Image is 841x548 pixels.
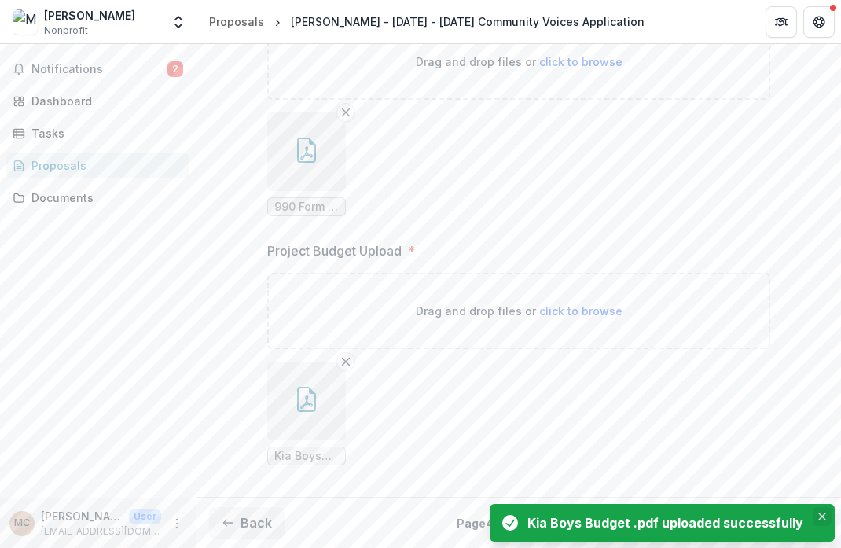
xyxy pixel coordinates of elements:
[539,55,622,68] span: click to browse
[416,303,622,319] p: Drag and drop files or
[31,93,177,109] div: Dashboard
[336,103,355,122] button: Remove File
[527,513,803,532] div: Kia Boys Budget .pdf uploaded successfully
[167,514,186,533] button: More
[31,189,177,206] div: Documents
[6,88,189,114] a: Dashboard
[336,352,355,371] button: Remove File
[6,153,189,178] a: Proposals
[766,6,797,38] button: Partners
[129,509,161,524] p: User
[41,508,123,524] p: [PERSON_NAME]
[31,125,177,142] div: Tasks
[13,9,38,35] img: Marcus D Clarke
[203,10,270,33] a: Proposals
[291,13,645,30] div: [PERSON_NAME] - [DATE] - [DATE] Community Voices Application
[267,362,346,465] div: Remove FileKia Boys Budget .pdf
[167,61,183,77] span: 2
[274,200,339,214] span: 990 Form : Magnum .pdf
[457,515,505,531] p: Page 4 / 4
[14,518,30,528] div: Marcus Clarke
[209,13,264,30] div: Proposals
[31,157,177,174] div: Proposals
[6,57,189,82] button: Notifications2
[803,6,835,38] button: Get Help
[44,24,88,38] span: Nonprofit
[167,6,189,38] button: Open entity switcher
[6,120,189,146] a: Tasks
[267,241,402,260] p: Project Budget Upload
[274,450,339,463] span: Kia Boys Budget .pdf
[483,498,841,548] div: Notifications-bottom-right
[44,7,135,24] div: [PERSON_NAME]
[6,185,189,211] a: Documents
[203,10,651,33] nav: breadcrumb
[416,53,622,70] p: Drag and drop files or
[813,507,832,526] button: Close
[31,63,167,76] span: Notifications
[267,112,346,216] div: Remove File990 Form : Magnum .pdf
[539,304,622,318] span: click to browse
[41,524,161,539] p: [EMAIL_ADDRESS][DOMAIN_NAME]
[209,507,285,539] button: Back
